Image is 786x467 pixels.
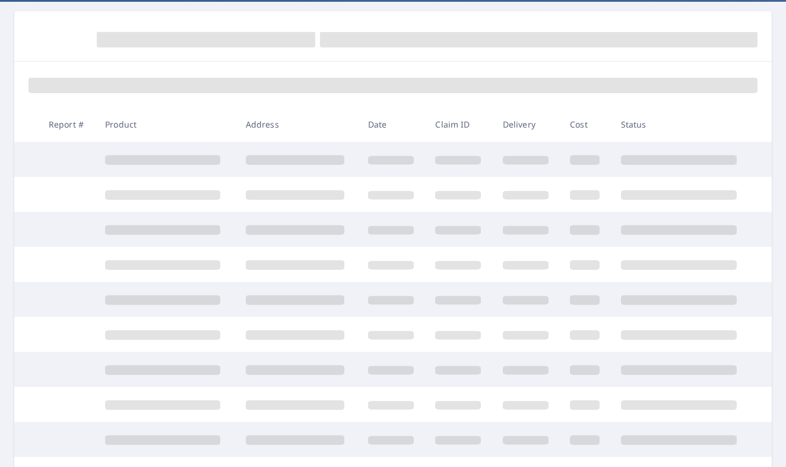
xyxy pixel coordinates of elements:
[39,107,96,142] th: Report #
[236,107,359,142] th: Address
[426,107,493,142] th: Claim ID
[560,107,611,142] th: Cost
[96,107,236,142] th: Product
[359,107,426,142] th: Date
[611,107,752,142] th: Status
[493,107,560,142] th: Delivery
